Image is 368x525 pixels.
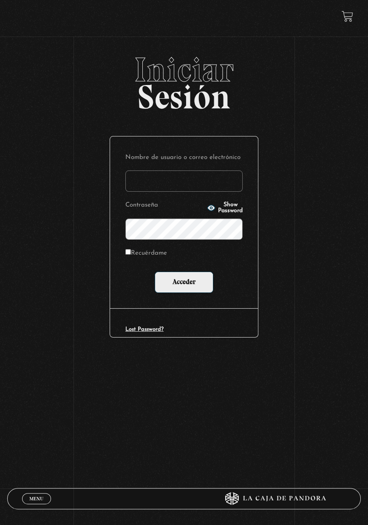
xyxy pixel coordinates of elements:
[342,11,353,22] a: View your shopping cart
[207,202,243,214] button: Show Password
[125,326,164,332] a: Lost Password?
[7,53,360,107] h2: Sesión
[125,199,204,212] label: Contraseña
[7,53,360,87] span: Iniciar
[29,496,43,501] span: Menu
[218,202,243,214] span: Show Password
[155,272,213,293] input: Acceder
[125,247,167,260] label: Recuérdame
[125,249,131,255] input: Recuérdame
[27,503,47,509] span: Cerrar
[125,152,243,164] label: Nombre de usuario o correo electrónico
